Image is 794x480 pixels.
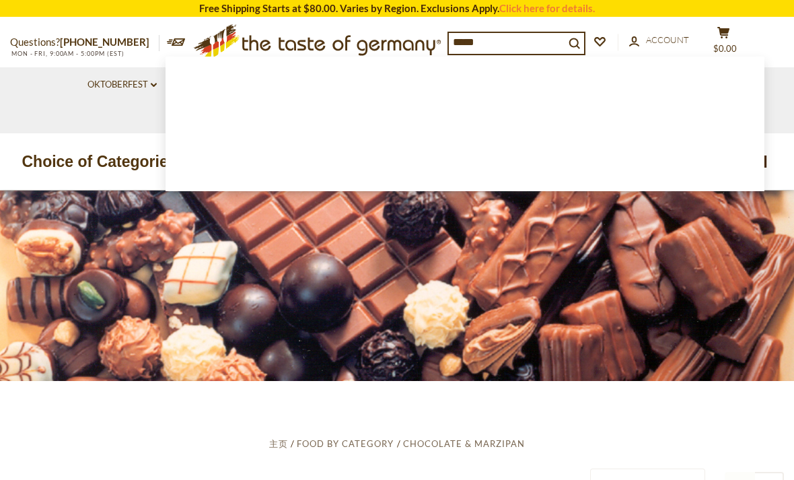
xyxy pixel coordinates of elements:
[403,438,525,449] a: Chocolate & Marzipan
[10,50,124,57] span: MON - FRI, 9:00AM - 5:00PM (EST)
[703,26,744,60] button: $0.00
[499,2,595,14] a: Click here for details.
[269,438,288,449] a: 主页
[60,36,149,48] a: [PHONE_NUMBER]
[297,438,394,449] a: Food By Category
[713,43,737,54] span: $0.00
[87,77,157,92] a: Oktoberfest
[629,33,689,48] a: Account
[166,57,764,191] div: Instant Search Results
[10,34,159,51] p: Questions?
[646,34,689,45] span: Account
